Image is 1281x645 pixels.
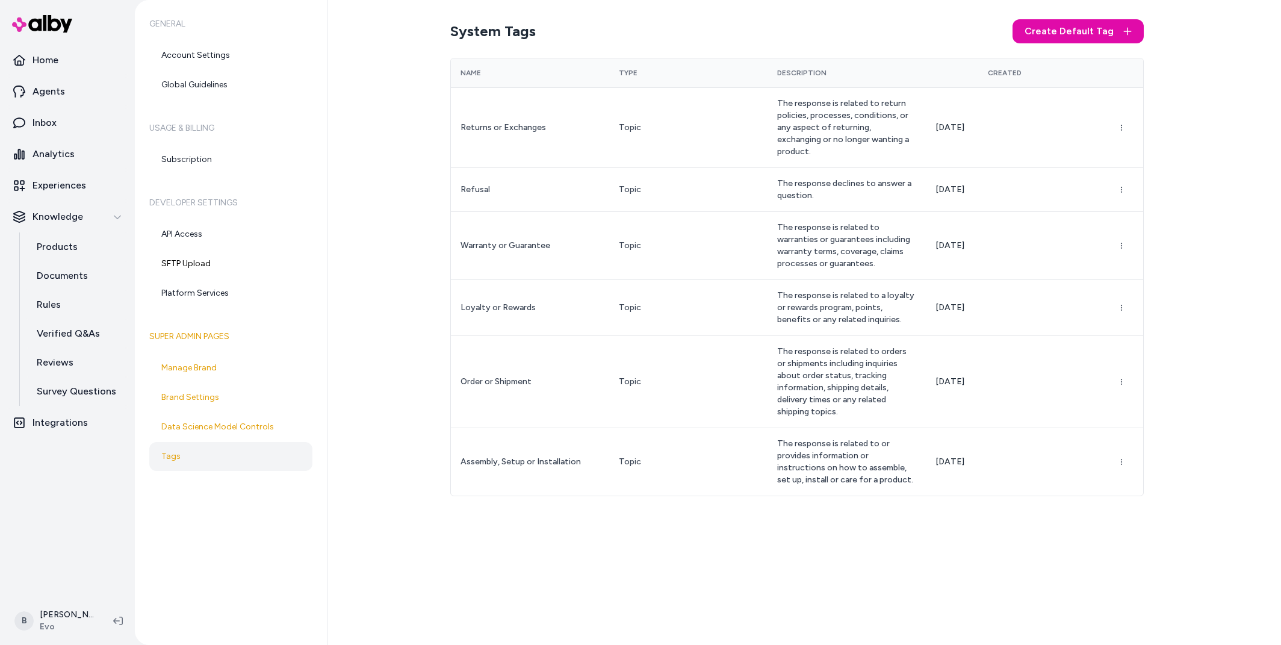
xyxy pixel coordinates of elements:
span: The response is related to warranties or guarantees including warranty terms, coverage, claims pr... [777,222,916,270]
a: Experiences [5,171,130,200]
a: Products [25,232,130,261]
a: Home [5,46,130,75]
span: Create Default Tag [1025,24,1114,39]
span: [DATE] [935,456,964,467]
span: The response declines to answer a question. [777,178,916,202]
a: Survey Questions [25,377,130,406]
a: Account Settings [149,41,312,70]
span: Topic [619,376,758,388]
a: Rules [25,290,130,319]
span: Loyalty or Rewards [461,302,600,314]
span: Topic [619,122,758,134]
span: Topic [619,184,758,196]
span: [DATE] [935,122,964,132]
span: Returns or Exchanges [461,122,600,134]
span: B [14,611,34,631]
p: Documents [37,269,88,283]
span: Topic [619,456,758,468]
p: Products [37,240,78,254]
span: The response is related to a loyalty or rewards program, points, benefits or any related inquiries. [777,290,916,326]
p: [PERSON_NAME] [40,609,94,621]
a: Brand Settings [149,383,312,412]
a: Documents [25,261,130,290]
span: The response is related to or provides information or instructions on how to assemble, set up, in... [777,438,916,486]
a: Tags [149,442,312,471]
a: Analytics [5,140,130,169]
p: Reviews [37,355,73,370]
p: Analytics [33,147,75,161]
h6: Usage & Billing [149,111,312,145]
a: Agents [5,77,130,106]
a: Verified Q&As [25,319,130,348]
h6: Super Admin Pages [149,320,312,354]
div: Created [935,68,1075,78]
span: Topic [619,302,758,314]
h6: Developer Settings [149,186,312,220]
span: [DATE] [935,302,964,313]
a: Data Science Model Controls [149,413,312,441]
a: Platform Services [149,279,312,308]
p: Rules [37,298,61,312]
span: [DATE] [935,376,964,387]
span: [DATE] [935,184,964,195]
a: Subscription [149,145,312,174]
img: alby Logo [12,15,72,33]
a: Manage Brand [149,354,312,382]
span: The response is related to return policies, processes, conditions, or any aspect of returning, ex... [777,98,916,158]
p: Inbox [33,116,57,130]
div: Description [777,68,916,78]
h6: General [149,7,312,41]
div: Name [461,68,600,78]
p: Experiences [33,178,86,193]
a: Global Guidelines [149,70,312,99]
span: Topic [619,240,758,252]
p: Agents [33,84,65,99]
span: Refusal [461,184,600,196]
p: Knowledge [33,210,83,224]
button: Knowledge [5,202,130,231]
h2: System Tags [450,22,536,41]
p: Home [33,53,58,67]
a: Integrations [5,408,130,437]
p: Survey Questions [37,384,116,399]
button: B[PERSON_NAME]Evo [7,602,104,640]
a: Inbox [5,108,130,137]
div: Type [619,68,758,78]
p: Integrations [33,416,88,430]
span: Assembly, Setup or Installation [461,456,600,468]
span: [DATE] [935,240,964,251]
button: Create Default Tag [1013,19,1144,43]
span: Evo [40,621,94,633]
a: API Access [149,220,312,249]
a: SFTP Upload [149,249,312,278]
span: Order or Shipment [461,376,600,388]
p: Verified Q&As [37,326,100,341]
span: Warranty or Guarantee [461,240,600,252]
span: The response is related to orders or shipments including inquiries about order status, tracking i... [777,346,916,418]
a: Reviews [25,348,130,377]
